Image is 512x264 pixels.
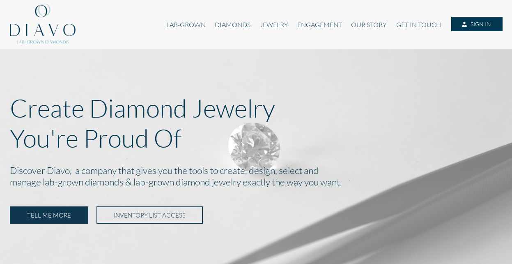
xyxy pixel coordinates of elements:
a: TELL ME MORE [10,206,88,224]
a: LAB-GROWN [162,17,210,32]
a: OUR STORY [347,17,391,32]
h2: Discover Diavo, a company that gives you the tools to create, design, select and manage lab-grown... [10,163,503,191]
a: SIGN IN [451,17,502,32]
a: GET IN TOUCH [392,17,445,32]
a: INVENTORY LIST ACCESS [96,206,203,224]
a: ENGAGEMENT [293,17,347,32]
p: Create Diamond Jewelry You're Proud Of [10,93,503,153]
a: DIAMONDS [210,17,255,32]
a: JEWELRY [255,17,292,32]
